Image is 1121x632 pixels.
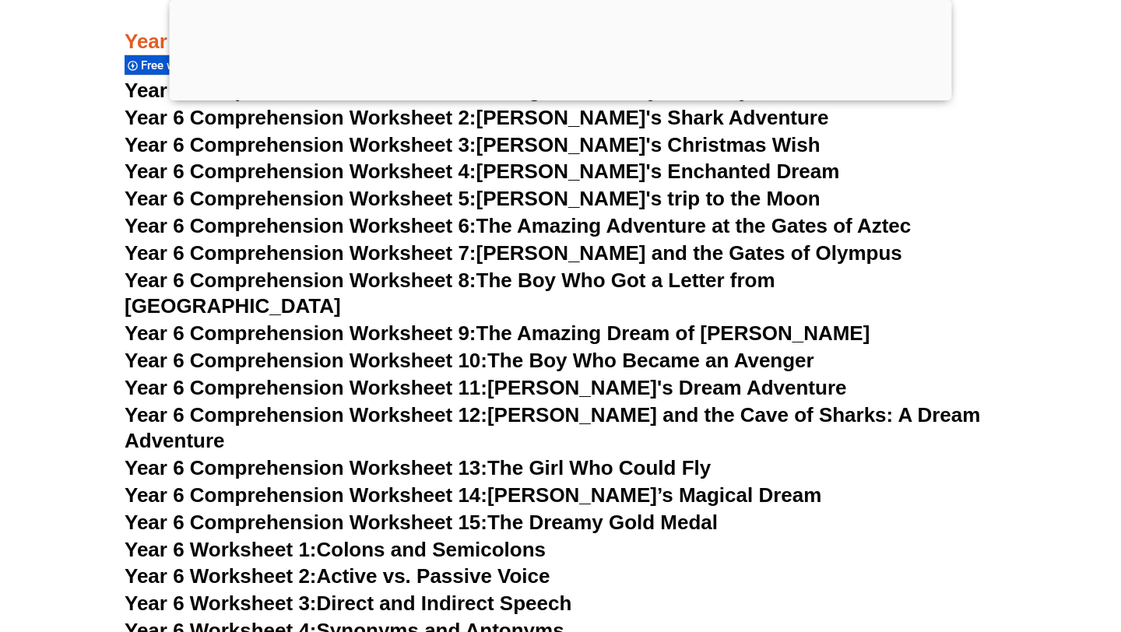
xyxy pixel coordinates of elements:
[125,133,821,156] a: Year 6 Comprehension Worksheet 3:[PERSON_NAME]'s Christmas Wish
[125,106,476,129] span: Year 6 Comprehension Worksheet 2:
[125,511,718,534] a: Year 6 Comprehension Worksheet 15:The Dreamy Gold Medal
[125,376,846,399] a: Year 6 Comprehension Worksheet 11:[PERSON_NAME]'s Dream Adventure
[125,106,828,129] a: Year 6 Comprehension Worksheet 2:[PERSON_NAME]'s Shark Adventure
[125,483,821,507] a: Year 6 Comprehension Worksheet 14:[PERSON_NAME]’s Magical Dream
[125,269,775,318] a: Year 6 Comprehension Worksheet 8:The Boy Who Got a Letter from [GEOGRAPHIC_DATA]
[125,214,911,237] a: Year 6 Comprehension Worksheet 6:The Amazing Adventure at the Gates of Aztec
[125,538,317,561] span: Year 6 Worksheet 1:
[125,456,487,479] span: Year 6 Comprehension Worksheet 13:
[125,269,476,292] span: Year 6 Comprehension Worksheet 8:
[125,3,996,56] h3: Year 6 English Worksheets
[125,592,317,615] span: Year 6 Worksheet 3:
[125,241,902,265] a: Year 6 Comprehension Worksheet 7:[PERSON_NAME] and the Gates of Olympus
[125,160,839,183] a: Year 6 Comprehension Worksheet 4:[PERSON_NAME]'s Enchanted Dream
[125,321,476,345] span: Year 6 Comprehension Worksheet 9:
[854,456,1121,632] iframe: Chat Widget
[125,321,870,345] a: Year 6 Comprehension Worksheet 9:The Amazing Dream of [PERSON_NAME]
[125,187,821,210] a: Year 6 Comprehension Worksheet 5:[PERSON_NAME]'s trip to the Moon
[125,564,550,588] a: Year 6 Worksheet 2:Active vs. Passive Voice
[125,538,546,561] a: Year 6 Worksheet 1:Colons and Semicolons
[125,187,476,210] span: Year 6 Comprehension Worksheet 5:
[125,511,487,534] span: Year 6 Comprehension Worksheet 15:
[125,403,980,453] a: Year 6 Comprehension Worksheet 12:[PERSON_NAME] and the Cave of Sharks: A Dream Adventure
[125,349,487,372] span: Year 6 Comprehension Worksheet 10:
[125,160,476,183] span: Year 6 Comprehension Worksheet 4:
[125,564,317,588] span: Year 6 Worksheet 2:
[125,483,487,507] span: Year 6 Comprehension Worksheet 14:
[125,133,476,156] span: Year 6 Comprehension Worksheet 3:
[125,214,476,237] span: Year 6 Comprehension Worksheet 6:
[125,456,711,479] a: Year 6 Comprehension Worksheet 13:The Girl Who Could Fly
[125,241,476,265] span: Year 6 Comprehension Worksheet 7:
[125,592,571,615] a: Year 6 Worksheet 3:Direct and Indirect Speech
[125,349,814,372] a: Year 6 Comprehension Worksheet 10:The Boy Who Became an Avenger
[125,376,487,399] span: Year 6 Comprehension Worksheet 11:
[125,79,817,102] a: Year 6 Comprehension Worksheet 1: A Magical Journey to the Pyramids
[125,54,230,75] div: Free worksheets
[141,58,232,72] span: Free worksheets
[125,403,487,427] span: Year 6 Comprehension Worksheet 12:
